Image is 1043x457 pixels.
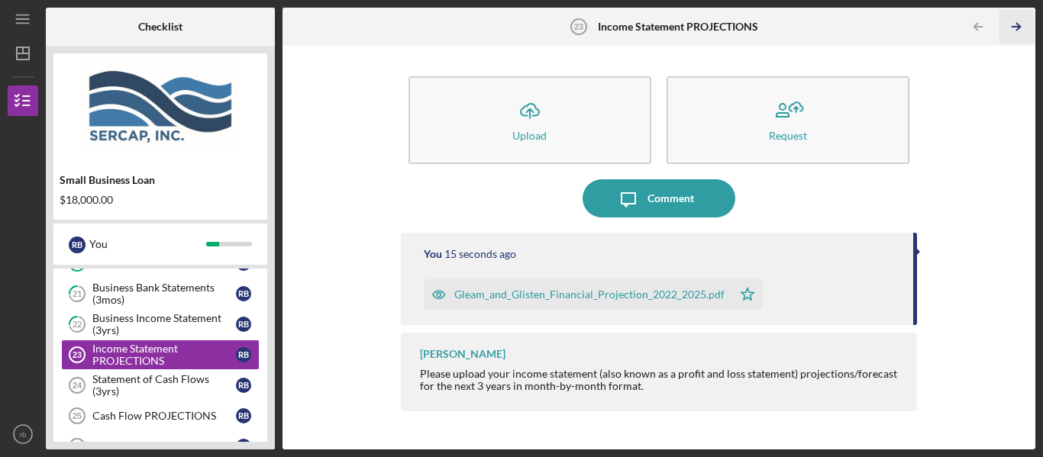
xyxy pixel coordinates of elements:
[92,440,236,452] div: Balance Sheet
[236,286,251,301] div: r b
[236,378,251,393] div: r b
[420,348,505,360] div: [PERSON_NAME]
[61,309,260,340] a: 22Business Income Statement (3yrs)rb
[236,439,251,454] div: r b
[61,248,260,278] a: Business Tax Returns (3yrs)rb
[89,231,206,257] div: You
[667,76,909,164] button: Request
[69,237,86,253] div: r b
[769,130,807,141] div: Request
[73,289,82,299] tspan: 21
[92,282,236,306] div: Business Bank Statements (3mos)
[236,317,251,332] div: r b
[424,248,442,260] div: You
[574,22,583,31] tspan: 23
[73,411,82,420] tspan: 25
[92,410,236,422] div: Cash Flow PROJECTIONS
[61,370,260,401] a: 24Statement of Cash Flows (3yrs)rb
[598,21,758,33] b: Income Statement PROJECTIONS
[138,21,182,33] b: Checklist
[53,61,267,153] img: Product logo
[73,381,82,390] tspan: 24
[8,419,38,449] button: rb
[61,278,260,309] a: 21Business Bank Statements (3mos)rb
[92,373,236,397] div: Statement of Cash Flows (3yrs)
[60,174,261,186] div: Small Business Loan
[512,130,547,141] div: Upload
[444,248,516,260] time: 2025-10-14 22:38
[583,179,735,217] button: Comment
[60,194,261,206] div: $18,000.00
[424,279,763,310] button: Gleam_and_Glisten_Financial_Projection_2022_2025.pdf
[408,76,651,164] button: Upload
[647,179,694,217] div: Comment
[454,288,725,301] div: Gleam_and_Glisten_Financial_Projection_2022_2025.pdf
[61,340,260,370] a: 23Income Statement PROJECTIONSrb
[92,312,236,336] div: Business Income Statement (3yrs)
[236,408,251,423] div: r b
[236,347,251,362] div: r b
[73,320,82,330] tspan: 22
[420,368,902,392] div: Please upload your income statement (also known as a profit and loss statement) projections/forec...
[73,350,82,359] tspan: 23
[61,401,260,431] a: 25Cash Flow PROJECTIONSrb
[92,343,236,367] div: Income Statement PROJECTIONS
[20,430,27,439] text: rb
